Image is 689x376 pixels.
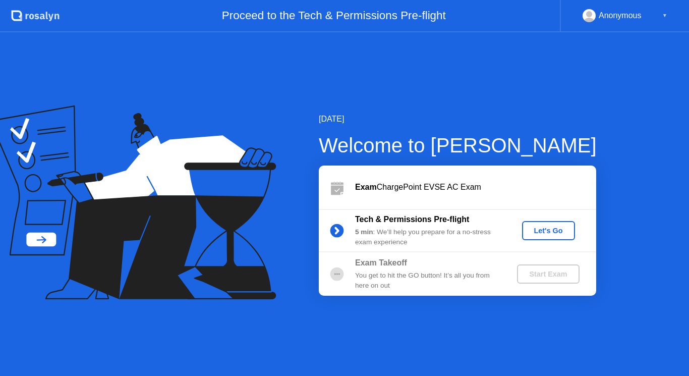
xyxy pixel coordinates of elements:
[521,270,575,278] div: Start Exam
[355,258,407,267] b: Exam Takeoff
[319,130,597,160] div: Welcome to [PERSON_NAME]
[526,227,571,235] div: Let's Go
[517,264,579,284] button: Start Exam
[355,227,500,248] div: : We’ll help you prepare for a no-stress exam experience
[662,9,667,22] div: ▼
[355,271,500,291] div: You get to hit the GO button! It’s all you from here on out
[522,221,575,240] button: Let's Go
[599,9,642,22] div: Anonymous
[319,113,597,125] div: [DATE]
[355,183,377,191] b: Exam
[355,181,596,193] div: ChargePoint EVSE AC Exam
[355,215,469,224] b: Tech & Permissions Pre-flight
[355,228,373,236] b: 5 min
